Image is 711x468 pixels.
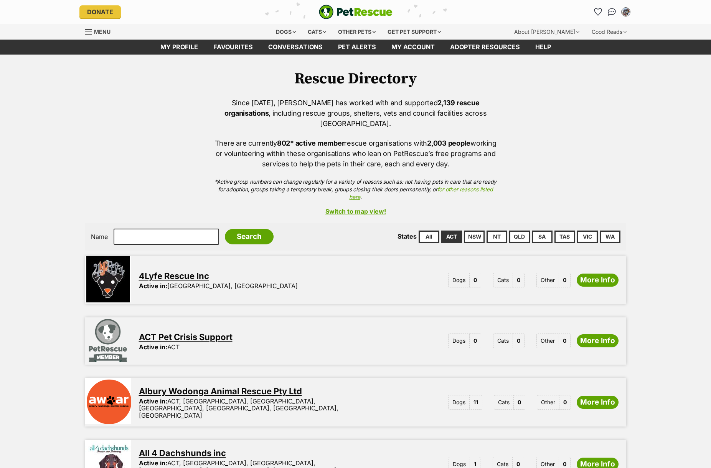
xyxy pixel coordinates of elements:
div: Dogs [271,24,301,40]
a: Pet alerts [330,40,384,55]
div: Get pet support [382,24,446,40]
div: Other pets [333,24,381,40]
img: logo-e224e6f780fb5917bec1dbf3a21bbac754714ae5b6737aabdf751b685950b380.svg [319,5,393,19]
a: Conversations [606,6,618,18]
div: Cats [302,24,332,40]
a: More Info [577,396,619,409]
a: ACT [441,231,462,243]
label: Name [91,233,108,240]
p: There are currently rescue organisations with working or volunteering within these organisations ... [214,138,497,169]
span: Active in: [139,459,167,467]
span: Dogs [448,395,470,410]
span: Dogs [448,334,470,348]
span: Active in: [139,397,167,405]
span: 0 [513,334,525,348]
a: Favourites [206,40,261,55]
p: Since [DATE], [PERSON_NAME] has worked with and supported , including rescue groups, shelters, ve... [214,98,497,129]
a: for other reasons listed here [349,186,493,200]
a: 4Lyfe Rescue Inc [139,271,209,281]
span: Menu [94,28,111,35]
span: Other [536,273,559,287]
img: Matt Chan profile pic [622,8,630,16]
span: 0 [470,334,481,348]
a: SA [532,231,553,243]
input: Search [225,229,274,244]
a: Switch to map view! [85,208,626,215]
span: Active in: [139,343,167,351]
a: TAS [554,231,575,243]
span: Active in: [139,282,167,290]
a: Albury Wodonga Animal Rescue Pty Ltd [139,386,302,396]
span: Cats [493,334,513,348]
button: My account [620,6,632,18]
div: About [PERSON_NAME] [509,24,585,40]
a: WA [600,231,620,243]
div: ACT [139,344,180,350]
a: ACT Pet Crisis Support [139,332,233,342]
img: Albury Wodonga Animal Rescue Pty Ltd [85,378,131,424]
em: *Active group numbers can change regularly for a variety of reasons such as: not having pets in c... [214,178,497,200]
span: 11 [470,395,482,410]
ul: Account quick links [592,6,632,18]
a: Favourites [592,6,604,18]
a: All [419,231,439,243]
a: All 4 Dachshunds inc [139,448,226,458]
div: Good Reads [586,24,632,40]
a: More Info [577,274,619,287]
a: Help [528,40,559,55]
span: Dogs [448,273,470,287]
a: conversations [261,40,330,55]
a: NT [487,231,507,243]
a: PetRescue [319,5,393,19]
div: [GEOGRAPHIC_DATA], [GEOGRAPHIC_DATA] [139,282,298,289]
span: Other [537,395,559,410]
h1: Rescue Directory [85,70,626,88]
a: QLD [509,231,530,243]
a: NSW [464,231,485,243]
span: 0 [559,273,571,287]
span: 0 [513,273,525,287]
img: ACT Pet Crisis Support [85,317,131,363]
div: ACT, [GEOGRAPHIC_DATA], [GEOGRAPHIC_DATA], [GEOGRAPHIC_DATA], [GEOGRAPHIC_DATA], [GEOGRAPHIC_DATA... [139,398,379,419]
a: My profile [153,40,206,55]
span: 0 [514,395,525,410]
a: VIC [577,231,598,243]
a: My account [384,40,442,55]
strong: 2,003 people [427,139,470,147]
span: Cats [494,395,514,410]
img: chat-41dd97257d64d25036548639549fe6c8038ab92f7586957e7f3b1b290dea8141.svg [608,8,616,16]
a: Menu [85,24,116,38]
a: Donate [79,5,121,18]
label: States [398,232,417,240]
span: 0 [559,395,571,410]
span: Cats [493,273,513,287]
a: Adopter resources [442,40,528,55]
span: 0 [470,273,481,287]
span: 0 [559,334,571,348]
img: 4Lyfe Rescue Inc [85,256,131,302]
span: Other [536,334,559,348]
strong: 802* active member [277,139,344,147]
a: More Info [577,334,619,347]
